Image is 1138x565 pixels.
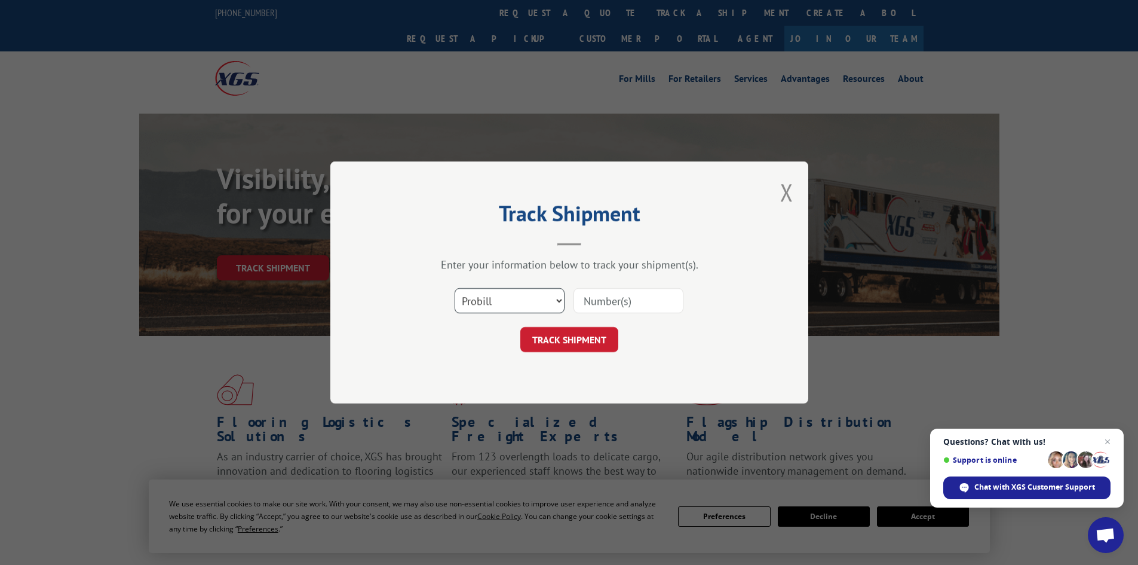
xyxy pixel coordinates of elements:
[573,288,683,313] input: Number(s)
[390,258,749,271] div: Enter your information below to track your shipment(s).
[943,437,1111,447] span: Questions? Chat with us!
[943,477,1111,499] div: Chat with XGS Customer Support
[520,327,618,352] button: TRACK SHIPMENT
[780,176,793,208] button: Close modal
[1100,435,1115,449] span: Close chat
[943,456,1044,465] span: Support is online
[974,482,1095,493] span: Chat with XGS Customer Support
[1088,517,1124,553] div: Open chat
[390,205,749,228] h2: Track Shipment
